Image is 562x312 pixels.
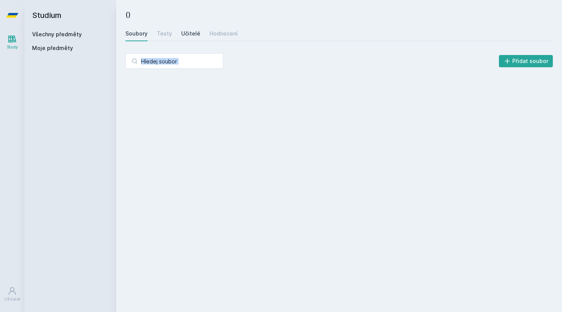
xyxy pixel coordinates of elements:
input: Hledej soubor [125,53,223,69]
div: Testy [157,30,172,37]
button: Přidat soubor [499,55,553,67]
a: Uživatel [2,283,23,306]
a: Všechny předměty [32,31,82,37]
a: Study [2,31,23,54]
a: Hodnocení [210,26,238,41]
h2: () [125,9,553,20]
div: Učitelé [181,30,200,37]
div: Hodnocení [210,30,238,37]
span: Moje předměty [32,44,73,52]
a: Soubory [125,26,148,41]
div: Uživatel [4,296,20,302]
a: Testy [157,26,172,41]
div: Study [7,44,18,50]
a: Učitelé [181,26,200,41]
div: Soubory [125,30,148,37]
